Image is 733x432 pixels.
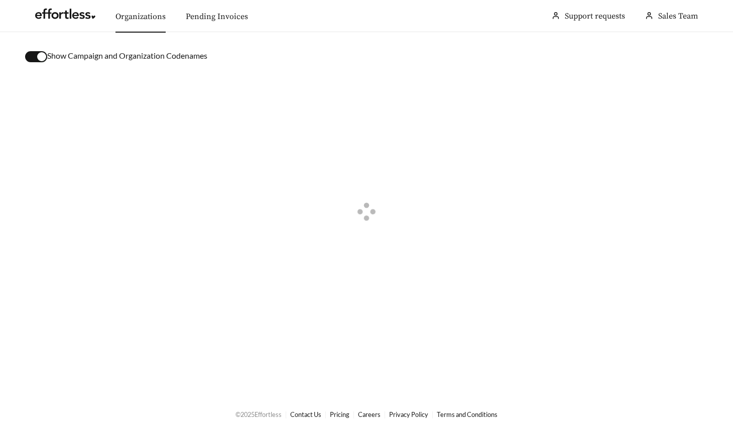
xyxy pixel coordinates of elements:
[25,50,708,62] div: Show Campaign and Organization Codenames
[437,410,498,418] a: Terms and Conditions
[565,11,625,21] a: Support requests
[330,410,349,418] a: Pricing
[658,11,698,21] span: Sales Team
[235,410,282,418] span: © 2025 Effortless
[358,410,381,418] a: Careers
[115,12,166,22] a: Organizations
[389,410,428,418] a: Privacy Policy
[290,410,321,418] a: Contact Us
[186,12,248,22] a: Pending Invoices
